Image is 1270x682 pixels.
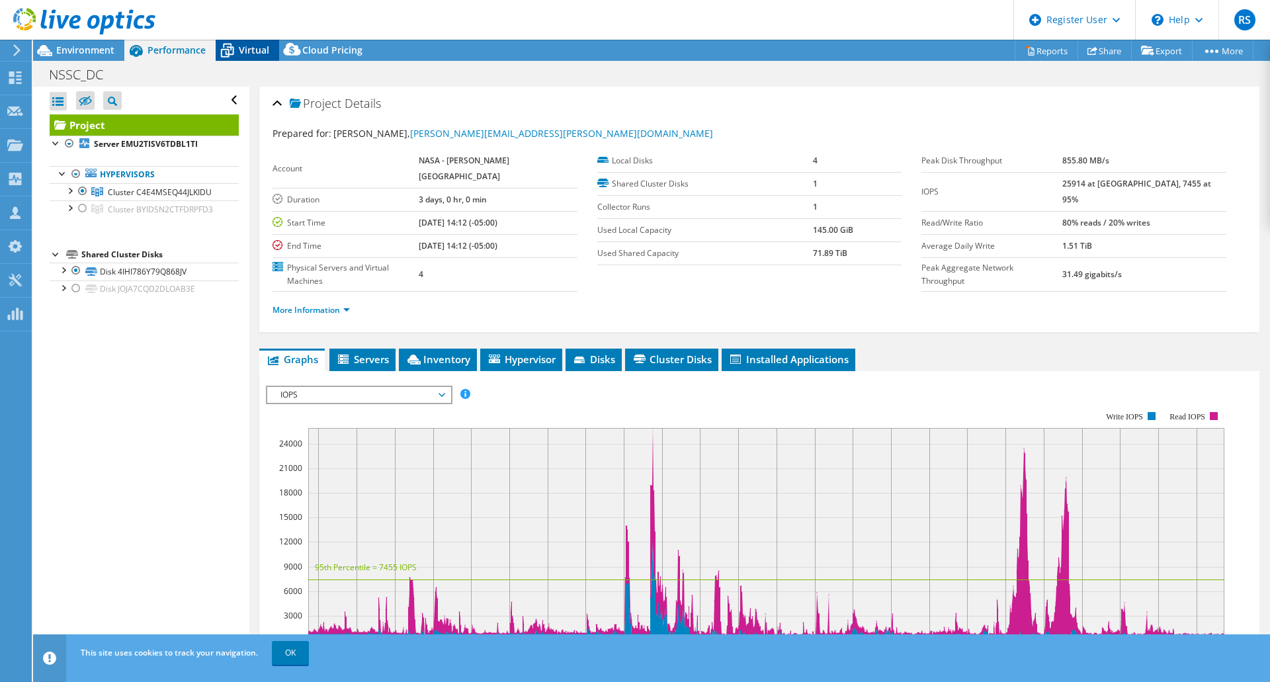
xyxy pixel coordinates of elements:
[266,353,318,366] span: Graphs
[273,162,418,175] label: Account
[1062,155,1109,166] b: 855.80 MB/s
[1062,178,1211,205] b: 25914 at [GEOGRAPHIC_DATA], 7455 at 95%
[813,155,818,166] b: 4
[239,44,269,56] span: Virtual
[921,239,1062,253] label: Average Daily Write
[813,247,847,259] b: 71.89 TiB
[273,304,350,316] a: More Information
[597,224,813,237] label: Used Local Capacity
[1234,9,1255,30] span: RS
[108,187,212,198] span: Cluster C4E4MSEQ44JLKIDU
[50,200,239,218] a: Cluster BYIDSN2CTFDRPFD3
[921,216,1062,230] label: Read/Write Ratio
[813,178,818,189] b: 1
[597,177,813,191] label: Shared Cluster Disks
[284,610,302,621] text: 3000
[43,67,124,82] h1: NSSC_DC
[272,641,309,665] a: OK
[813,201,818,212] b: 1
[94,138,198,149] b: Server EMU2TISV6TDBL1TI
[345,95,381,111] span: Details
[81,247,239,263] div: Shared Cluster Disks
[1078,40,1132,61] a: Share
[279,462,302,474] text: 21000
[572,353,615,366] span: Disks
[336,353,389,366] span: Servers
[419,155,509,182] b: NASA - [PERSON_NAME][GEOGRAPHIC_DATA]
[1062,269,1122,280] b: 31.49 gigabits/s
[1192,40,1253,61] a: More
[419,217,497,228] b: [DATE] 14:12 (-05:00)
[1062,240,1092,251] b: 1.51 TiB
[274,387,444,403] span: IOPS
[597,247,813,260] label: Used Shared Capacity
[279,438,302,449] text: 24000
[273,216,418,230] label: Start Time
[1170,412,1206,421] text: Read IOPS
[56,44,114,56] span: Environment
[273,239,418,253] label: End Time
[1106,412,1143,421] text: Write IOPS
[273,193,418,206] label: Duration
[50,263,239,280] a: Disk 4IHI786Y79Q868JV
[279,536,302,547] text: 12000
[632,353,712,366] span: Cluster Disks
[813,224,853,235] b: 145.00 GiB
[50,183,239,200] a: Cluster C4E4MSEQ44JLKIDU
[279,487,302,498] text: 18000
[333,127,713,140] span: [PERSON_NAME],
[419,194,487,205] b: 3 days, 0 hr, 0 min
[50,114,239,136] a: Project
[419,269,423,280] b: 4
[284,585,302,597] text: 6000
[302,44,362,56] span: Cloud Pricing
[315,562,417,573] text: 95th Percentile = 7455 IOPS
[410,127,713,140] a: [PERSON_NAME][EMAIL_ADDRESS][PERSON_NAME][DOMAIN_NAME]
[81,647,258,658] span: This site uses cookies to track your navigation.
[273,127,331,140] label: Prepared for:
[405,353,470,366] span: Inventory
[290,97,341,110] span: Project
[921,185,1062,198] label: IOPS
[1015,40,1078,61] a: Reports
[728,353,849,366] span: Installed Applications
[50,136,239,153] a: Server EMU2TISV6TDBL1TI
[50,166,239,183] a: Hypervisors
[148,44,206,56] span: Performance
[1062,217,1150,228] b: 80% reads / 20% writes
[50,280,239,298] a: Disk JOJA7CQD2DLOAB3E
[108,204,213,215] span: Cluster BYIDSN2CTFDRPFD3
[279,511,302,523] text: 15000
[487,353,556,366] span: Hypervisor
[597,154,813,167] label: Local Disks
[419,240,497,251] b: [DATE] 14:12 (-05:00)
[1131,40,1193,61] a: Export
[597,200,813,214] label: Collector Runs
[284,561,302,572] text: 9000
[273,261,418,288] label: Physical Servers and Virtual Machines
[921,154,1062,167] label: Peak Disk Throughput
[921,261,1062,288] label: Peak Aggregate Network Throughput
[1152,14,1164,26] svg: \n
